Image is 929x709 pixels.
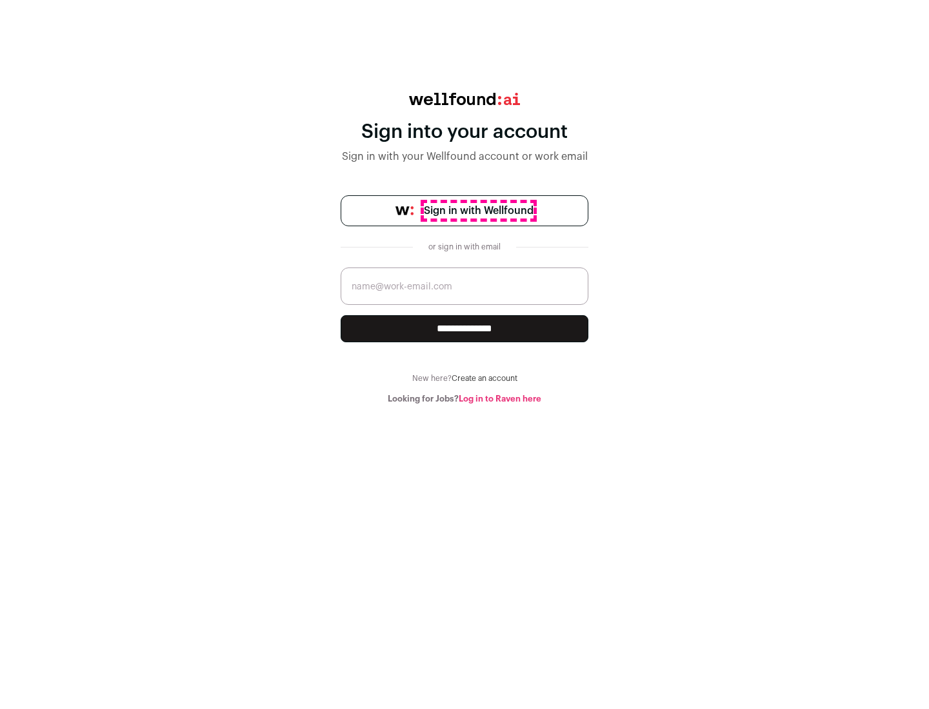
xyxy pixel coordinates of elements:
[395,206,414,215] img: wellfound-symbol-flush-black-fb3c872781a75f747ccb3a119075da62bfe97bd399995f84a933054e44a575c4.png
[341,149,588,164] div: Sign in with your Wellfound account or work email
[409,93,520,105] img: wellfound:ai
[424,203,534,219] span: Sign in with Wellfound
[341,121,588,144] div: Sign into your account
[341,394,588,404] div: Looking for Jobs?
[452,374,517,382] a: Create an account
[459,394,541,403] a: Log in to Raven here
[341,195,588,226] a: Sign in with Wellfound
[341,267,588,305] input: name@work-email.com
[423,242,506,252] div: or sign in with email
[341,373,588,384] div: New here?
